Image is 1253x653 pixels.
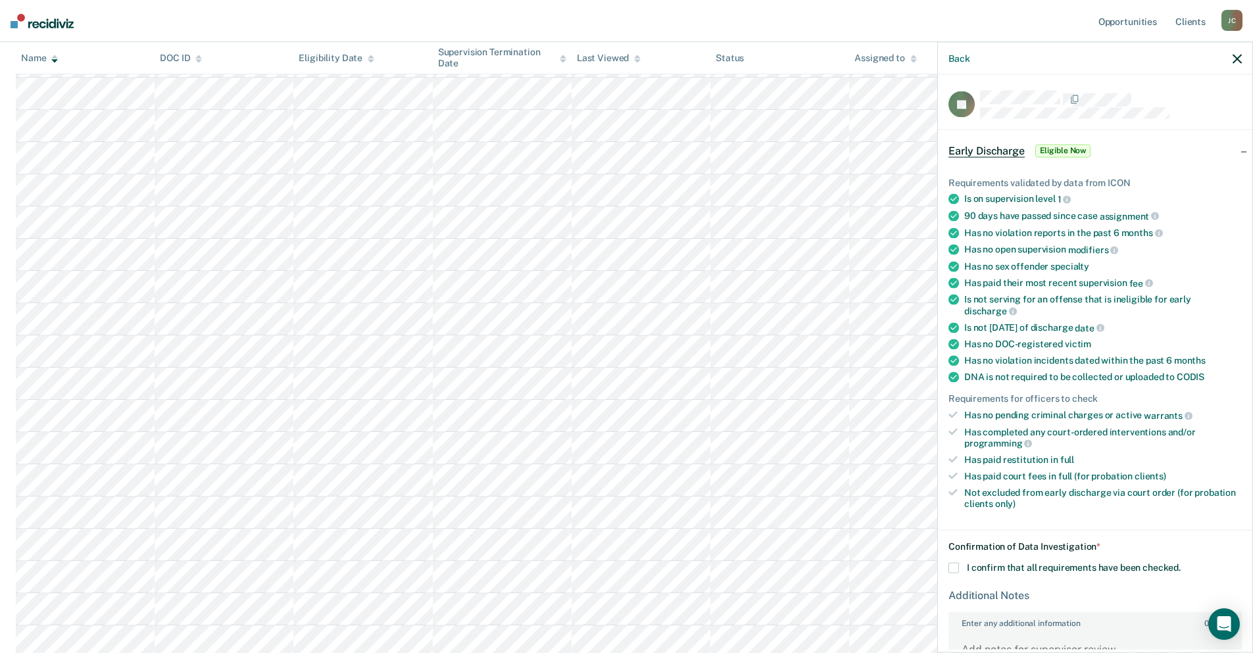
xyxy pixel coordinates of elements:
div: Last Viewed [577,53,641,64]
span: I confirm that all requirements have been checked. [967,562,1181,573]
span: full [1060,454,1074,465]
span: discharge [964,306,1017,316]
div: Has no sex offender [964,260,1242,272]
div: Has paid court fees in full (for probation [964,471,1242,482]
div: Early DischargeEligible Now [938,130,1252,172]
div: Name [21,53,58,64]
div: Open Intercom Messenger [1208,608,1240,640]
div: Requirements validated by data from ICON [948,177,1242,188]
div: DOC ID [160,53,202,64]
div: Additional Notes [948,589,1242,602]
div: J C [1221,10,1242,31]
span: CODIS [1177,372,1204,382]
span: assignment [1100,210,1159,221]
div: Has no open supervision [964,244,1242,256]
span: Eligible Now [1035,144,1091,157]
div: Supervision Termination Date [438,47,566,69]
div: Has paid restitution in [964,454,1242,466]
label: Enter any additional information [950,614,1241,628]
span: only) [995,498,1016,508]
span: clients) [1135,471,1166,481]
div: Assigned to [854,53,916,64]
span: 1 [1058,194,1071,205]
span: date [1075,322,1104,333]
div: Is not serving for an offense that is ineligible for early [964,294,1242,316]
div: 90 days have passed since case [964,210,1242,222]
div: Has paid their most recent supervision [964,277,1242,289]
div: Has no violation incidents dated within the past 6 [964,355,1242,366]
div: Has no violation reports in the past 6 [964,227,1242,239]
button: Back [948,53,970,64]
span: programming [964,438,1032,448]
div: Is not [DATE] of discharge [964,322,1242,333]
div: Is on supervision level [964,193,1242,205]
span: months [1121,228,1163,238]
div: Eligibility Date [299,53,374,64]
img: Recidiviz [11,14,74,28]
span: months [1174,355,1206,366]
div: Has completed any court-ordered interventions and/or [964,426,1242,448]
span: Early Discharge [948,144,1025,157]
span: victim [1065,339,1091,349]
div: Has no DOC-registered [964,339,1242,350]
div: Requirements for officers to check [948,393,1242,404]
span: modifiers [1068,245,1119,255]
div: Not excluded from early discharge via court order (for probation clients [964,487,1242,509]
div: Status [716,53,744,64]
span: fee [1129,278,1153,288]
span: 0 [1204,619,1209,628]
div: DNA is not required to be collected or uploaded to [964,372,1242,383]
div: Has no pending criminal charges or active [964,410,1242,422]
div: Confirmation of Data Investigation [948,541,1242,552]
span: warrants [1144,410,1192,421]
span: / 1600 [1204,619,1229,628]
span: specialty [1050,260,1089,271]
